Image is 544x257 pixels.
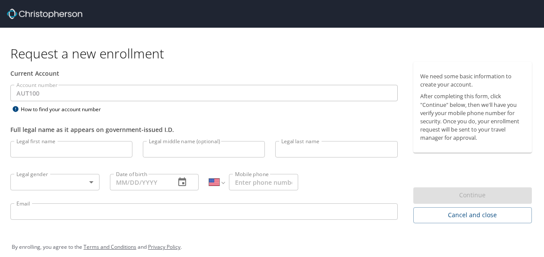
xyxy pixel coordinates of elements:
[420,92,525,142] p: After completing this form, click "Continue" below, then we'll have you verify your mobile phone ...
[420,210,525,221] span: Cancel and close
[84,243,136,251] a: Terms and Conditions
[10,45,539,62] h1: Request a new enrollment
[10,125,398,134] div: Full legal name as it appears on government-issued I.D.
[229,174,298,190] input: Enter phone number
[413,207,532,223] button: Cancel and close
[10,104,119,115] div: How to find your account number
[420,72,525,89] p: We need some basic information to create your account.
[148,243,180,251] a: Privacy Policy
[10,69,398,78] div: Current Account
[110,174,169,190] input: MM/DD/YYYY
[10,174,100,190] div: ​
[7,9,82,19] img: cbt logo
